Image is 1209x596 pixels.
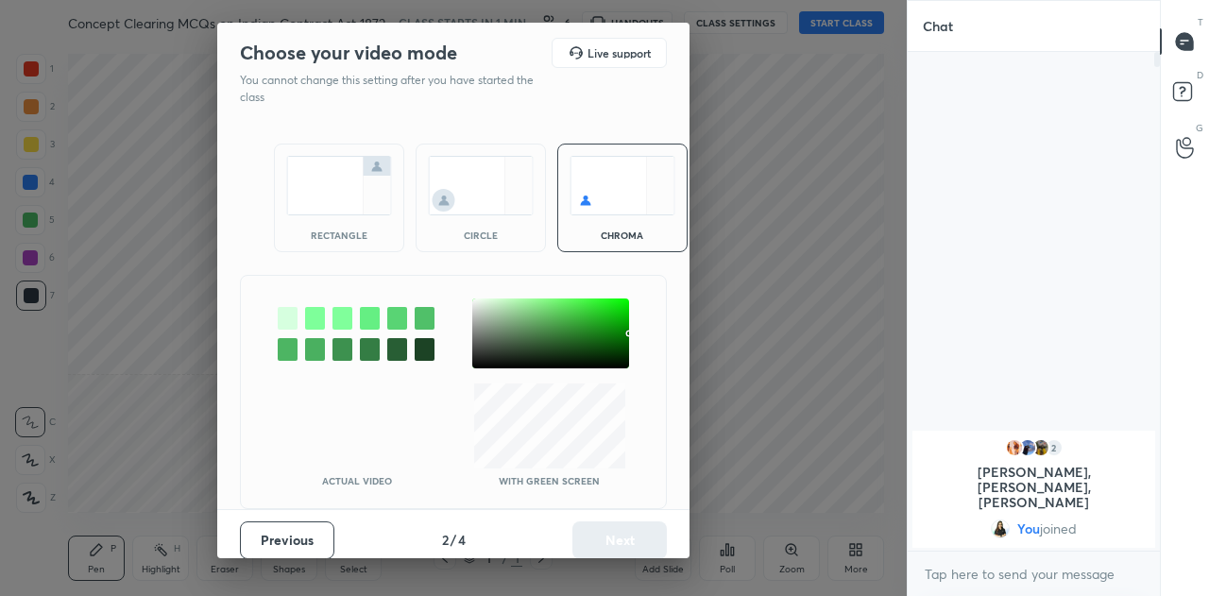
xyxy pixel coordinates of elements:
p: G [1196,121,1203,135]
div: 2 [1045,438,1064,457]
p: You cannot change this setting after you have started the class [240,72,546,106]
div: rectangle [301,230,377,240]
img: chromaScreenIcon.c19ab0a0.svg [570,156,675,215]
h4: 2 [442,530,449,550]
h5: Live support [587,47,651,59]
img: 1460141081594daf98cf24fb043b06b0.jpg [1031,438,1050,457]
div: chroma [585,230,660,240]
h4: / [451,530,456,550]
img: 5ad84dd11e514356af40df04b55784e8.jpg [1018,438,1037,457]
h4: 4 [458,530,466,550]
p: Actual Video [322,476,392,485]
span: You [1017,521,1040,536]
p: With green screen [499,476,600,485]
div: grid [908,427,1160,552]
img: normalScreenIcon.ae25ed63.svg [286,156,392,215]
img: circleScreenIcon.acc0effb.svg [428,156,534,215]
p: D [1197,68,1203,82]
span: joined [1040,521,1077,536]
button: Previous [240,521,334,559]
p: Chat [908,1,968,51]
h2: Choose your video mode [240,41,457,65]
div: circle [443,230,519,240]
img: 55eb4730e2bb421f98883ea12e9d64d8.jpg [991,519,1010,538]
p: T [1198,15,1203,29]
p: [PERSON_NAME], [PERSON_NAME], [PERSON_NAME] [924,465,1144,510]
img: 3 [1005,438,1024,457]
